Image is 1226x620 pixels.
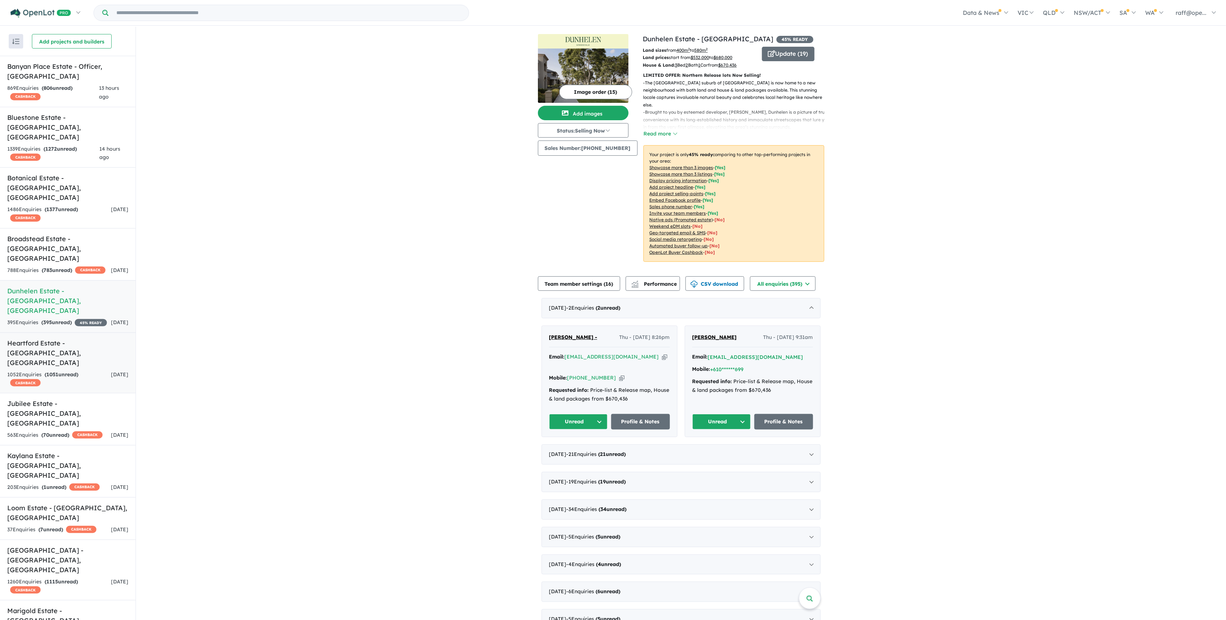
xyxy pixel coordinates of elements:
span: 1115 [46,578,58,585]
input: Try estate name, suburb, builder or developer [110,5,467,21]
span: CASHBACK [75,267,105,274]
span: 1051 [46,371,58,378]
b: Land sizes [643,47,667,53]
span: [ Yes ] [715,171,725,177]
strong: ( unread) [596,305,621,311]
p: - Brought to you by esteemed developer, [PERSON_NAME], Dunhelen is a picture of true convenience ... [643,109,830,131]
h5: Botanical Estate - [GEOGRAPHIC_DATA] , [GEOGRAPHIC_DATA] [7,173,128,202]
span: - 5 Enquir ies [567,533,621,540]
div: [DATE] [542,499,821,520]
span: raff@ope... [1176,9,1207,16]
u: Embed Facebook profile [650,197,701,203]
span: 7 [40,526,43,533]
h5: [GEOGRAPHIC_DATA] - [GEOGRAPHIC_DATA] , [GEOGRAPHIC_DATA] [7,545,128,575]
u: Display pricing information [650,178,707,183]
span: - 34 Enquir ies [567,506,627,512]
span: to [690,47,708,53]
strong: ( unread) [596,561,621,567]
span: [DATE] [111,578,128,585]
u: 1 [699,62,701,68]
strong: Requested info: [692,378,732,385]
span: [No] [715,217,725,222]
button: Read more [643,130,678,138]
u: Showcase more than 3 images [650,165,713,170]
div: [DATE] [542,527,821,547]
b: House & Land: [643,62,675,68]
span: 1 [44,484,46,490]
span: [DATE] [111,267,128,273]
span: [DATE] [111,526,128,533]
div: [DATE] [542,472,821,492]
button: Unread [692,414,751,430]
div: 1052 Enquir ies [7,370,111,388]
span: 2 [598,305,601,311]
span: - 4 Enquir ies [567,561,621,567]
span: [PERSON_NAME] - [549,334,597,340]
span: CASHBACK [69,483,100,491]
sup: 2 [706,47,708,51]
span: [ Yes ] [709,178,719,183]
span: - 2 Enquir ies [567,305,621,311]
p: start from [643,54,757,61]
div: 395 Enquir ies [7,318,107,327]
button: Update (19) [762,47,815,61]
strong: ( unread) [42,85,73,91]
div: 1260 Enquir ies [7,578,111,595]
span: [DATE] [111,371,128,378]
div: [DATE] [542,582,821,602]
span: 21 [600,451,606,457]
u: Showcase more than 3 listings [650,171,713,177]
strong: ( unread) [41,432,69,438]
strong: Email: [549,353,565,360]
a: [PHONE_NUMBER] [567,374,616,381]
h5: Dunhelen Estate - [GEOGRAPHIC_DATA] , [GEOGRAPHIC_DATA] [7,286,128,315]
sup: 2 [688,47,690,51]
div: [DATE] [542,554,821,575]
span: [ Yes ] [705,191,716,196]
span: 5 [598,533,601,540]
div: 788 Enquir ies [7,266,105,275]
u: 3 [675,62,678,68]
span: [DATE] [111,206,128,213]
span: 45 % READY [75,319,107,326]
strong: ( unread) [596,588,621,595]
span: - 21 Enquir ies [567,451,626,457]
p: LIMITED OFFER: Northern Release lots Now Selling! [643,72,824,79]
button: Add images [538,106,629,120]
strong: ( unread) [38,526,63,533]
u: $ 680,000 [714,55,733,60]
span: - 6 Enquir ies [567,588,621,595]
u: $ 532,000 [691,55,709,60]
span: CASHBACK [10,379,41,386]
div: Price-list & Release map, House & land packages from $670,436 [692,377,813,395]
span: [PERSON_NAME] [692,334,737,340]
p: Your project is only comparing to other top-performing projects in your area: - - - - - - - - - -... [643,145,824,262]
h5: Banyan Place Estate - Officer , [GEOGRAPHIC_DATA] [7,62,128,81]
div: [DATE] [542,298,821,318]
u: Weekend eDM slots [650,223,691,229]
strong: ( unread) [45,206,78,213]
span: CASHBACK [66,526,96,533]
span: [ Yes ] [715,165,726,170]
span: Thu - [DATE] 9:31am [763,333,813,342]
span: 1272 [45,146,57,152]
h5: Heartford Estate - [GEOGRAPHIC_DATA] , [GEOGRAPHIC_DATA] [7,338,128,368]
button: Copy [619,374,625,382]
button: Unread [549,414,608,430]
span: 70 [43,432,49,438]
span: [DATE] [111,319,128,326]
img: sort.svg [12,39,20,44]
span: [ Yes ] [694,204,705,209]
span: 4 [598,561,601,567]
img: line-chart.svg [631,281,638,285]
u: Add project selling-points [650,191,704,196]
u: $ 670,436 [718,62,737,68]
span: [No] [693,223,703,229]
a: Dunhelen Estate - Greenvale LogoDunhelen Estate - Greenvale [538,34,629,103]
span: to [709,55,733,60]
strong: ( unread) [41,319,72,326]
strong: Mobile: [692,366,711,372]
button: Team member settings (16) [538,276,620,291]
img: Dunhelen Estate - Greenvale [538,49,629,103]
u: Sales phone number [650,204,692,209]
